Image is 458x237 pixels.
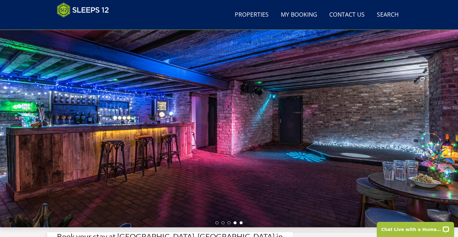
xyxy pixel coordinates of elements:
a: Contact Us [327,8,367,22]
iframe: Customer reviews powered by Trustpilot [54,21,118,26]
a: Search [374,8,401,22]
img: Sleeps 12 [57,2,109,18]
iframe: LiveChat chat widget [373,218,458,237]
a: My Booking [278,8,320,22]
a: Properties [232,8,271,22]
